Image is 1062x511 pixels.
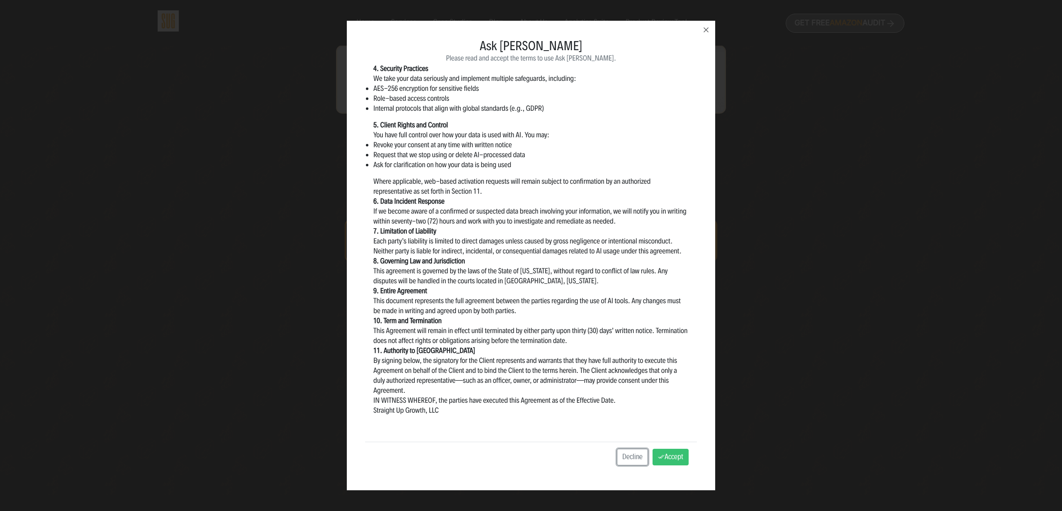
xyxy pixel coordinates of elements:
li: Revoke your consent at any time with written notice [373,140,689,150]
strong: 4. Security Practices [373,64,428,73]
p: We take your data seriously and implement multiple safeguards, including: [373,73,689,83]
button: Accept [653,449,689,465]
strong: 11. Authority to [GEOGRAPHIC_DATA] [373,346,475,355]
button: Close [697,21,715,39]
li: Role-based access controls [373,93,689,103]
p: You have full control over how your data is used with AI. You may: [373,130,689,140]
li: Ask for clarification on how your data is being used [373,160,689,170]
li: Request that we stop using or delete AI-processed data [373,150,689,160]
p: This Agreement will remain in effect until terminated by either party upon thirty (30) days’ writ... [373,326,689,346]
strong: 5. Client Rights and Control [373,120,448,129]
p: This document represents the full agreement between the parties regarding the use of AI tools. An... [373,296,689,316]
strong: 7. Limitation of Liability [373,226,436,236]
h3: Ask [PERSON_NAME] [365,39,697,53]
p: Where applicable, web-based activation requests will remain subject to confirmation by an authori... [373,176,689,196]
li: Internal protocols that align with global standards (e.g., GDPR) [373,103,689,113]
p: IN WITNESS WHEREOF, the parties have executed this Agreement as of the Effective Date. [373,395,689,405]
p: This agreement is governed by the laws of the State of [US_STATE], without regard to conflict of ... [373,266,689,286]
strong: 8. Governing Law and Jurisdiction [373,256,465,265]
p: If we become aware of a confirmed or suspected data breach involving your information, we will no... [373,206,689,226]
button: Decline [617,449,648,465]
strong: 10. Term and Termination [373,316,442,325]
p: Straight Up Growth, LLC [373,405,689,415]
li: AES-256 encryption for sensitive fields [373,83,689,93]
strong: 9. Entire Agreement [373,286,427,295]
p: Please read and accept the terms to use Ask [PERSON_NAME]. [365,53,697,63]
p: By signing below, the signatory for the Client represents and warrants that they have full author... [373,355,689,395]
p: Each party’s liability is limited to direct damages unless caused by gross negligence or intentio... [373,236,689,256]
strong: 6. Data Incident Response [373,197,445,206]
